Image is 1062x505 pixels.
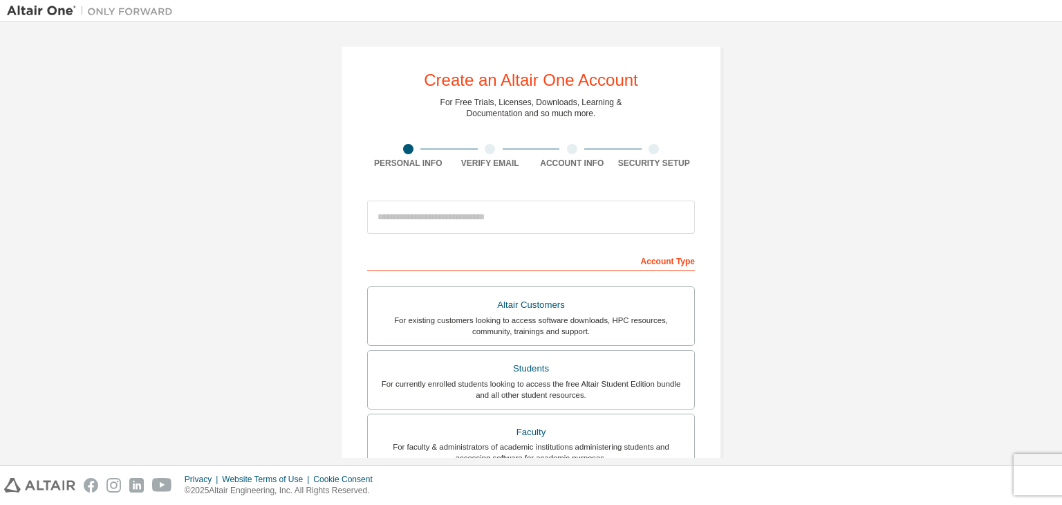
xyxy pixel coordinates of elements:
[84,478,98,493] img: facebook.svg
[152,478,172,493] img: youtube.svg
[367,249,695,271] div: Account Type
[376,378,686,401] div: For currently enrolled students looking to access the free Altair Student Edition bundle and all ...
[613,158,696,169] div: Security Setup
[424,72,638,89] div: Create an Altair One Account
[185,485,381,497] p: © 2025 Altair Engineering, Inc. All Rights Reserved.
[440,97,622,119] div: For Free Trials, Licenses, Downloads, Learning & Documentation and so much more.
[129,478,144,493] img: linkedin.svg
[376,359,686,378] div: Students
[222,474,313,485] div: Website Terms of Use
[531,158,613,169] div: Account Info
[4,478,75,493] img: altair_logo.svg
[449,158,532,169] div: Verify Email
[376,295,686,315] div: Altair Customers
[106,478,121,493] img: instagram.svg
[367,158,449,169] div: Personal Info
[376,315,686,337] div: For existing customers looking to access software downloads, HPC resources, community, trainings ...
[313,474,380,485] div: Cookie Consent
[7,4,180,18] img: Altair One
[376,441,686,463] div: For faculty & administrators of academic institutions administering students and accessing softwa...
[376,423,686,442] div: Faculty
[185,474,222,485] div: Privacy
